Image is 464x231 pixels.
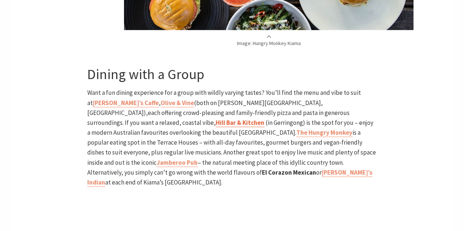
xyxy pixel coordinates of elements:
[87,159,344,176] span: – the natural meeting place of this idyllic country town. Alternatively, you simply can’t go wron...
[87,66,377,83] h3: Dining with a Group
[105,178,222,186] span: at each end of Kiama’s [GEOGRAPHIC_DATA].
[161,99,194,107] a: Olive & Vine
[87,109,373,137] span: each offering crowd-pleasing and family-friendly pizza and pasta in generous surroundings. If you...
[157,159,198,167] a: Jamberoo Pub
[296,128,352,137] a: The Hungry Monkey
[87,89,361,107] span: Want a fun dining experience for a group with wildly varying tastes? You’ll find the menu and vib...
[87,99,323,117] span: (both on [PERSON_NAME][GEOGRAPHIC_DATA], [GEOGRAPHIC_DATA]),
[159,99,161,107] span: ,
[124,34,413,47] p: Image: Hungry Monkey Kiama
[87,128,376,167] span: is a popular eating spot in the Terrace Houses – with all-day favourites, gourmet burgers and veg...
[262,168,316,176] b: El Corazon Mexican
[93,99,159,107] a: [PERSON_NAME]’s Caffe
[316,168,322,176] span: or
[216,119,264,127] a: Hill Bar & Kitchen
